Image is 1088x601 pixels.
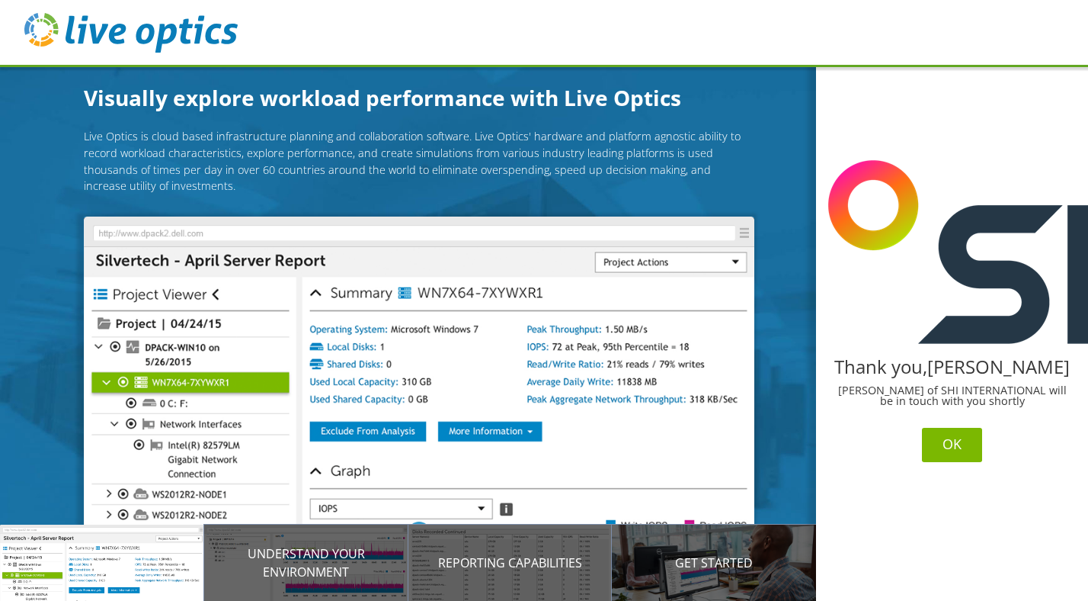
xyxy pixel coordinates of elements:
[84,217,754,557] img: Introducing Live Optics
[828,358,1076,376] h2: Thank you,
[927,354,1070,379] span: [PERSON_NAME]
[24,13,238,53] img: live_optics_svg.svg
[922,428,982,462] button: OK
[204,545,408,581] p: Understand your environment
[84,128,754,194] p: Live Optics is cloud based infrastructure planning and collaboration software. Live Optics' hardw...
[84,82,754,114] h1: Visually explore workload performance with Live Optics
[612,554,816,572] p: Get Started
[828,385,1076,407] p: [PERSON_NAME] of SHI INTERNATIONAL will be in touch with you shortly
[408,554,613,572] p: Reporting Capabilities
